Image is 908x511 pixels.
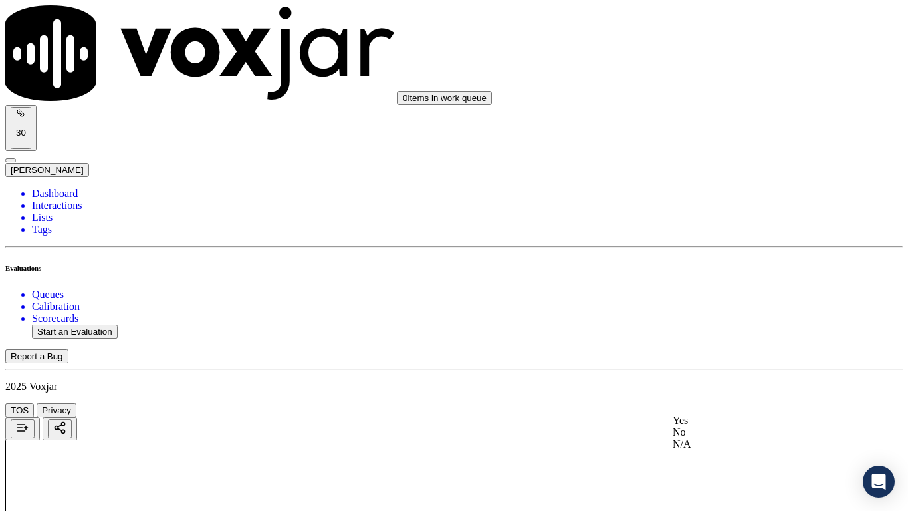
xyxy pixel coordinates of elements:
[673,415,842,426] div: Yes
[5,349,68,363] button: Report a Bug
[11,165,84,175] span: [PERSON_NAME]
[673,426,842,438] div: No
[16,128,26,138] p: 30
[5,264,903,272] h6: Evaluations
[32,212,903,224] a: Lists
[37,403,76,417] button: Privacy
[5,105,37,151] button: 30
[863,466,895,498] div: Open Intercom Messenger
[32,325,118,339] button: Start an Evaluation
[32,200,903,212] a: Interactions
[673,438,842,450] div: N/A
[11,107,31,149] button: 30
[32,188,903,200] a: Dashboard
[32,224,903,236] a: Tags
[397,91,492,105] button: 0items in work queue
[5,403,34,417] button: TOS
[5,163,89,177] button: [PERSON_NAME]
[32,313,903,325] a: Scorecards
[5,381,903,393] p: 2025 Voxjar
[32,301,903,313] a: Calibration
[32,289,903,301] a: Queues
[5,5,395,101] img: voxjar logo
